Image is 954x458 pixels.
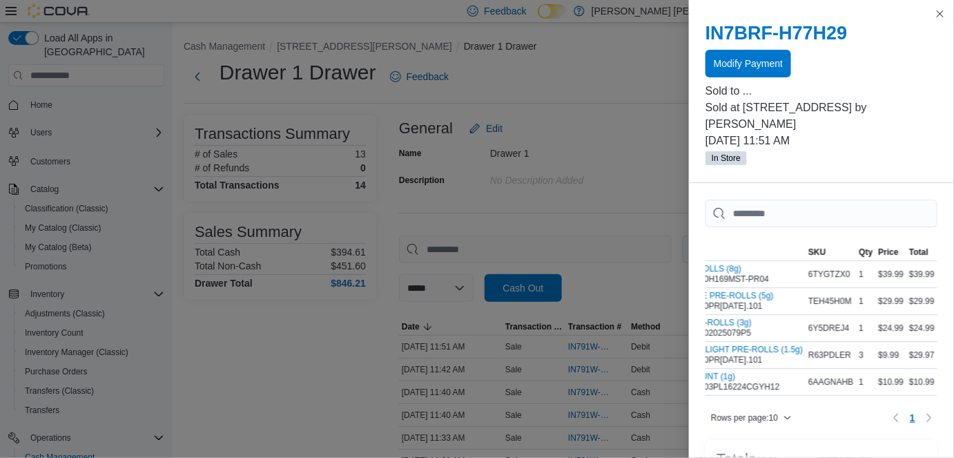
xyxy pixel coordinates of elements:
[856,244,875,260] button: Qty
[859,247,873,258] span: Qty
[705,50,791,77] button: Modify Payment
[808,350,851,361] span: R63PDLER
[705,200,937,227] input: This is a search bar. As you type, the results lower in the page will automatically filter.
[856,374,875,390] div: 1
[808,247,826,258] span: SKU
[808,323,849,334] span: 6Y5DREJ4
[932,6,948,22] button: Close this dialog
[888,410,904,426] button: Previous page
[906,374,937,390] div: $10.99
[856,347,875,363] div: 3
[705,133,937,149] p: [DATE] 11:51 AM
[705,410,797,426] button: Rows per page:10
[906,293,937,309] div: $29.99
[856,293,875,309] div: 1
[875,320,906,336] div: $24.99
[904,407,921,429] button: Page 1 of 1
[875,347,906,363] div: $9.99
[589,264,769,285] div: 01008430870016651325061910H169MST-PR04
[910,411,915,425] span: 1
[906,266,937,283] div: $39.99
[856,320,875,336] div: 1
[875,266,906,283] div: $39.99
[856,266,875,283] div: 1
[906,320,937,336] div: $24.99
[888,407,937,429] nav: Pagination for table: MemoryTable from EuiInMemoryTable
[878,247,898,258] span: Price
[705,151,747,165] span: In Store
[875,244,906,260] button: Price
[875,293,906,309] div: $29.99
[711,412,778,423] span: Rows per page : 10
[705,22,937,44] h2: IN7BRF-H77H29
[806,244,856,260] button: SKU
[875,374,906,390] div: $10.99
[909,247,928,258] span: Total
[921,410,937,426] button: Next page
[808,269,850,280] span: 6TYGTZX0
[808,296,852,307] span: TEH45H0M
[705,99,937,133] p: Sold at [STREET_ADDRESS] by [PERSON_NAME]
[705,83,937,99] p: Sold to ...
[906,347,937,363] div: $29.97
[904,407,921,429] ul: Pagination for table: MemoryTable from EuiInMemoryTable
[808,376,853,388] span: 6AAGNAHB
[712,152,741,164] span: In Store
[714,57,783,70] span: Modify Payment
[906,244,937,260] button: Total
